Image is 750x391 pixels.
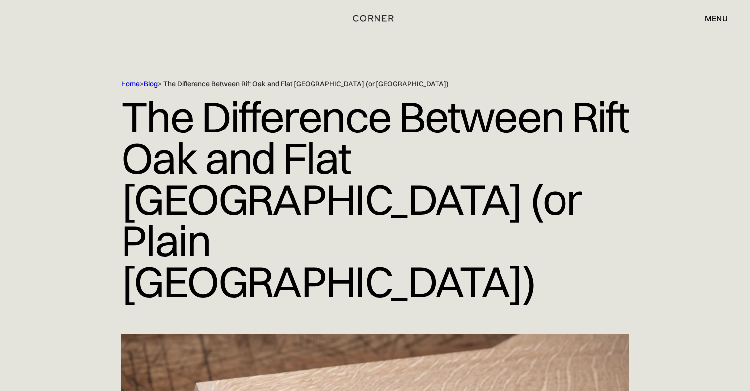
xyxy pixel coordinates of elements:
[121,89,629,310] h1: The Difference Between Rift Oak and Flat [GEOGRAPHIC_DATA] (or Plain [GEOGRAPHIC_DATA])
[121,79,140,88] a: Home
[144,79,158,88] a: Blog
[346,12,404,25] a: home
[121,79,587,89] div: > > The Difference Between Rift Oak and Flat [GEOGRAPHIC_DATA] (or [GEOGRAPHIC_DATA])
[695,10,728,27] div: menu
[705,14,728,22] div: menu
